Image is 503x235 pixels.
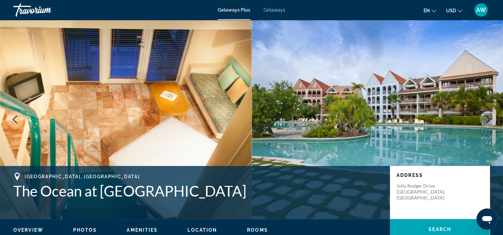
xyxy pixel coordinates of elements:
a: Travorium [13,1,80,19]
span: en [424,8,430,13]
p: Jolly Rodger Drive [GEOGRAPHIC_DATA], [GEOGRAPHIC_DATA] [397,183,450,201]
a: Getaways Plus [218,7,250,13]
button: Overview [13,227,43,233]
span: USD [446,8,456,13]
button: Location [188,227,217,233]
p: Address [397,173,483,178]
span: Overview [13,227,43,233]
iframe: Button to launch messaging window [476,208,498,230]
span: Rooms [247,227,268,233]
button: Change currency [446,6,462,15]
span: AW [476,7,486,13]
button: Next image [480,111,496,128]
span: [GEOGRAPHIC_DATA], [GEOGRAPHIC_DATA] [25,174,140,179]
button: Amenities [127,227,158,233]
h1: The Ocean at [GEOGRAPHIC_DATA] [13,182,383,199]
span: Photos [73,227,97,233]
button: Rooms [247,227,268,233]
span: Search [429,227,451,232]
span: Location [188,227,217,233]
button: Change language [424,6,436,15]
a: Getaways [264,7,285,13]
button: Previous image [7,111,23,128]
span: Amenities [127,227,158,233]
button: User Menu [472,3,490,17]
button: Photos [73,227,97,233]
